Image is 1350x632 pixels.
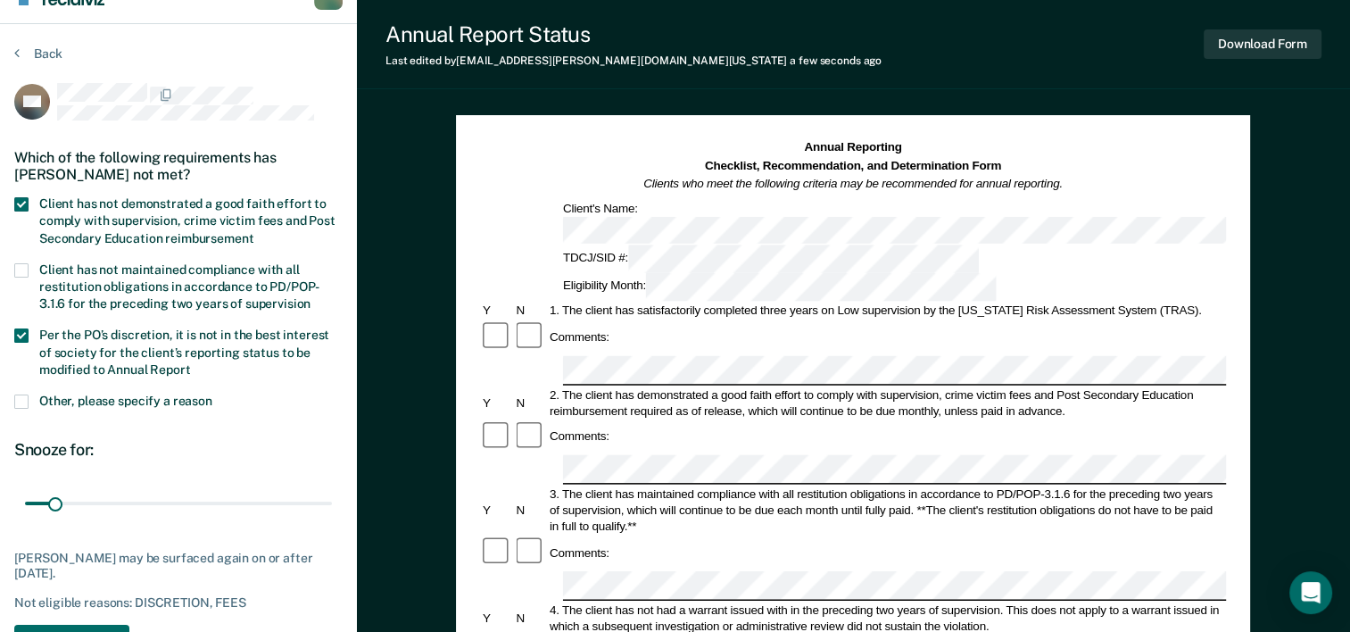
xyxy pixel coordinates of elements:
[547,545,612,561] div: Comments:
[644,177,1064,190] em: Clients who meet the following criteria may be recommended for annual reporting.
[547,303,1226,319] div: 1. The client has satisfactorily completed three years on Low supervision by the [US_STATE] Risk ...
[560,245,981,273] div: TDCJ/SID #:
[14,46,62,62] button: Back
[14,135,343,197] div: Which of the following requirements has [PERSON_NAME] not met?
[39,196,335,245] span: Client has not demonstrated a good faith effort to comply with supervision, crime victim fees and...
[705,159,1001,172] strong: Checklist, Recommendation, and Determination Form
[39,262,319,311] span: Client has not maintained compliance with all restitution obligations in accordance to PD/POP-3.1...
[547,329,612,345] div: Comments:
[39,328,329,376] span: Per the PO’s discretion, it is not in the best interest of society for the client’s reporting sta...
[1289,571,1332,614] div: Open Intercom Messenger
[514,395,547,411] div: N
[480,610,513,626] div: Y
[480,395,513,411] div: Y
[14,595,343,611] div: Not eligible reasons: DISCRETION, FEES
[385,54,882,67] div: Last edited by [EMAIL_ADDRESS][PERSON_NAME][DOMAIN_NAME][US_STATE]
[1204,29,1321,59] button: Download Form
[514,610,547,626] div: N
[547,486,1226,534] div: 3. The client has maintained compliance with all restitution obligations in accordance to PD/POP-...
[514,502,547,518] div: N
[790,54,882,67] span: a few seconds ago
[385,21,882,47] div: Annual Report Status
[514,303,547,319] div: N
[560,273,999,301] div: Eligibility Month:
[480,303,513,319] div: Y
[39,394,212,408] span: Other, please specify a reason
[805,141,902,154] strong: Annual Reporting
[14,551,343,581] div: [PERSON_NAME] may be surfaced again on or after [DATE].
[547,428,612,445] div: Comments:
[547,387,1226,419] div: 2. The client has demonstrated a good faith effort to comply with supervision, crime victim fees ...
[480,502,513,518] div: Y
[14,440,343,460] div: Snooze for:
